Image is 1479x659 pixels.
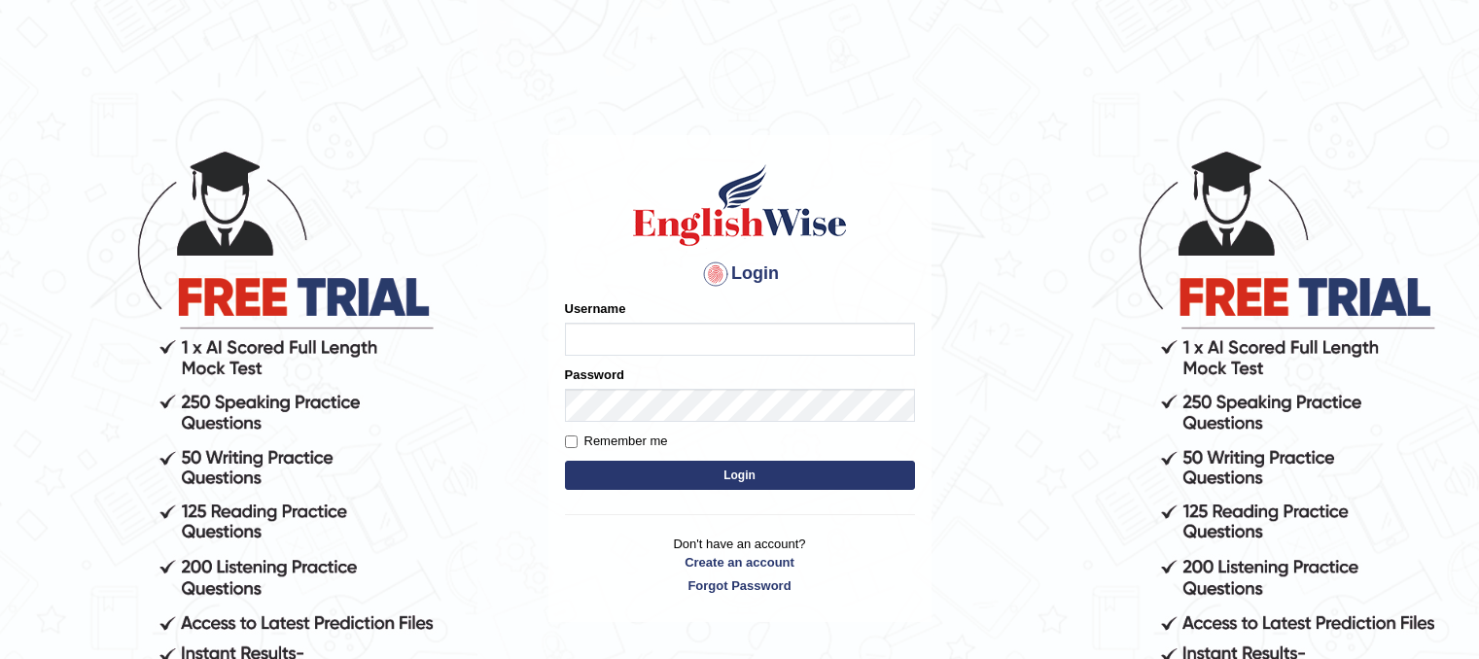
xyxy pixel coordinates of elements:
label: Password [565,365,624,384]
a: Forgot Password [565,576,915,595]
input: Remember me [565,435,578,448]
button: Login [565,461,915,490]
label: Username [565,299,626,318]
img: Logo of English Wise sign in for intelligent practice with AI [629,161,851,249]
p: Don't have an account? [565,535,915,595]
a: Create an account [565,553,915,572]
label: Remember me [565,432,668,451]
h4: Login [565,259,915,290]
